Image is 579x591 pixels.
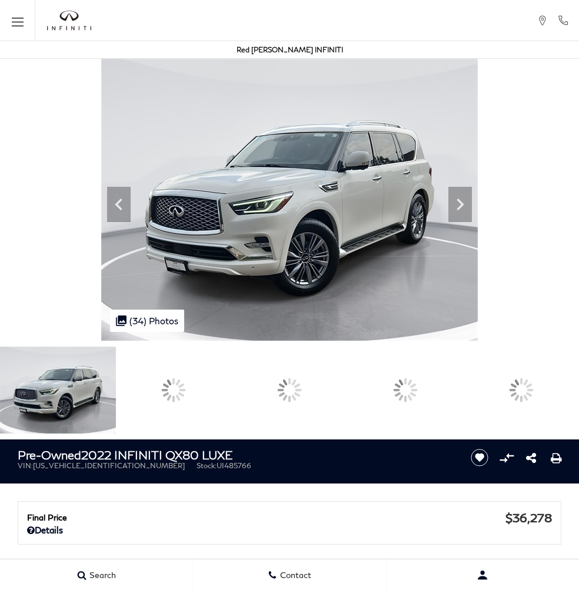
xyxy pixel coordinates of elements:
strong: Pre-Owned [18,448,81,462]
button: Compare vehicle [498,449,515,466]
a: Red [PERSON_NAME] INFINITI [237,45,343,54]
button: user-profile-menu [387,560,579,590]
span: VIN: [18,461,33,470]
span: $36,278 [505,511,552,525]
img: INFINITI [47,11,91,31]
img: Used 2022 Moonstone White INFINITI LUXE image 1 [101,59,478,341]
a: Share this Pre-Owned 2022 INFINITI QX80 LUXE [526,451,536,465]
button: Save vehicle [467,448,493,467]
span: Search [86,570,116,580]
a: Details [27,525,552,535]
a: infiniti [47,11,91,31]
a: Print this Pre-Owned 2022 INFINITI QX80 LUXE [551,451,562,465]
span: Contact [277,570,311,580]
span: Stock: [197,461,217,470]
span: UI485766 [217,461,251,470]
div: (34) Photos [110,310,184,332]
h1: 2022 INFINITI QX80 LUXE [18,448,454,461]
span: Final Price [27,512,505,522]
a: Final Price $36,278 [27,511,552,525]
span: [US_VEHICLE_IDENTIFICATION_NUMBER] [33,461,185,470]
